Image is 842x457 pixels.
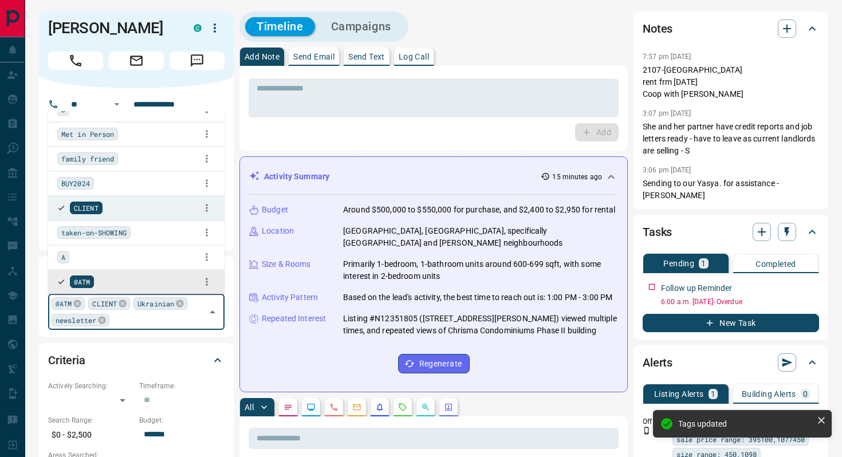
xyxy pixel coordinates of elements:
[293,53,335,61] p: Send Email
[643,19,672,38] h2: Notes
[643,223,672,241] h2: Tasks
[139,415,225,426] p: Budget:
[742,390,796,398] p: Building Alerts
[245,53,280,61] p: Add Note
[421,403,430,412] svg: Opportunities
[48,351,85,369] h2: Criteria
[398,403,407,412] svg: Requests
[133,297,187,310] div: Ukrainian
[61,153,114,164] span: family friend
[643,427,651,435] svg: Push Notification Only
[643,15,819,42] div: Notes
[52,314,109,326] div: newsletter
[284,403,293,412] svg: Notes
[264,171,329,183] p: Activity Summary
[398,354,470,373] button: Regenerate
[48,19,176,37] h1: [PERSON_NAME]
[262,225,294,237] p: Location
[110,97,124,111] button: Open
[48,346,225,374] div: Criteria
[643,53,691,61] p: 7:57 pm [DATE]
[109,52,164,70] span: Email
[306,403,316,412] svg: Lead Browsing Activity
[329,403,339,412] svg: Calls
[48,52,103,70] span: Call
[444,403,453,412] svg: Agent Actions
[348,53,385,61] p: Send Text
[61,128,114,140] span: Met in Person
[262,291,318,304] p: Activity Pattern
[61,178,90,189] span: BUY2024
[139,381,225,391] p: Timeframe:
[803,390,808,398] p: 0
[74,276,90,287] span: @ATM
[48,381,133,391] p: Actively Searching:
[56,298,72,309] span: @ATM
[204,304,221,320] button: Close
[320,17,403,36] button: Campaigns
[92,298,117,309] span: CLIENT
[194,24,202,32] div: condos.ca
[678,419,812,428] div: Tags updated
[661,297,819,307] p: 6:00 a.m. [DATE] - Overdue
[137,298,174,309] span: Ukrainian
[643,353,672,372] h2: Alerts
[88,297,130,310] div: CLIENT
[343,258,618,282] p: Primarily 1-bedroom, 1-bathroom units around 600-699 sqft, with some interest in 2-bedroom units
[245,403,254,411] p: All
[654,390,704,398] p: Listing Alerts
[643,109,691,117] p: 3:07 pm [DATE]
[343,204,616,216] p: Around $500,000 to $550,000 for purchase, and $2,400 to $2,950 for rental
[756,260,796,268] p: Completed
[48,426,133,444] p: $0 - $2,500
[74,202,99,214] span: CLIENT
[352,403,361,412] svg: Emails
[643,416,666,427] p: Off
[643,166,691,174] p: 3:06 pm [DATE]
[262,204,288,216] p: Budget
[701,259,706,267] p: 1
[643,121,819,157] p: She and her partner have credit reports and job letters ready - have to leave as current landlord...
[343,291,612,304] p: Based on the lead's activity, the best time to reach out is: 1:00 PM - 3:00 PM
[245,17,315,36] button: Timeline
[711,390,715,398] p: 1
[663,259,694,267] p: Pending
[643,349,819,376] div: Alerts
[343,313,618,337] p: Listing #N12351805 ([STREET_ADDRESS][PERSON_NAME]) viewed multiple times, and repeated views of C...
[170,52,225,70] span: Message
[643,314,819,332] button: New Task
[61,251,65,263] span: A
[343,225,618,249] p: [GEOGRAPHIC_DATA], [GEOGRAPHIC_DATA], specifically [GEOGRAPHIC_DATA] and [PERSON_NAME] neighbourh...
[661,282,732,294] p: Follow up Reminder
[643,64,819,100] p: 2107-[GEOGRAPHIC_DATA] rent frm [DATE] Coop with [PERSON_NAME]
[262,258,311,270] p: Size & Rooms
[52,297,85,310] div: @ATM
[643,218,819,246] div: Tasks
[249,166,618,187] div: Activity Summary15 minutes ago
[56,314,96,326] span: newsletter
[643,178,819,202] p: Sending to our Yasya. for assistance - [PERSON_NAME]
[375,403,384,412] svg: Listing Alerts
[399,53,429,61] p: Log Call
[48,415,133,426] p: Search Range:
[61,227,127,238] span: taken-on-SHOWING
[552,172,602,182] p: 15 minutes ago
[262,313,326,325] p: Repeated Interest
